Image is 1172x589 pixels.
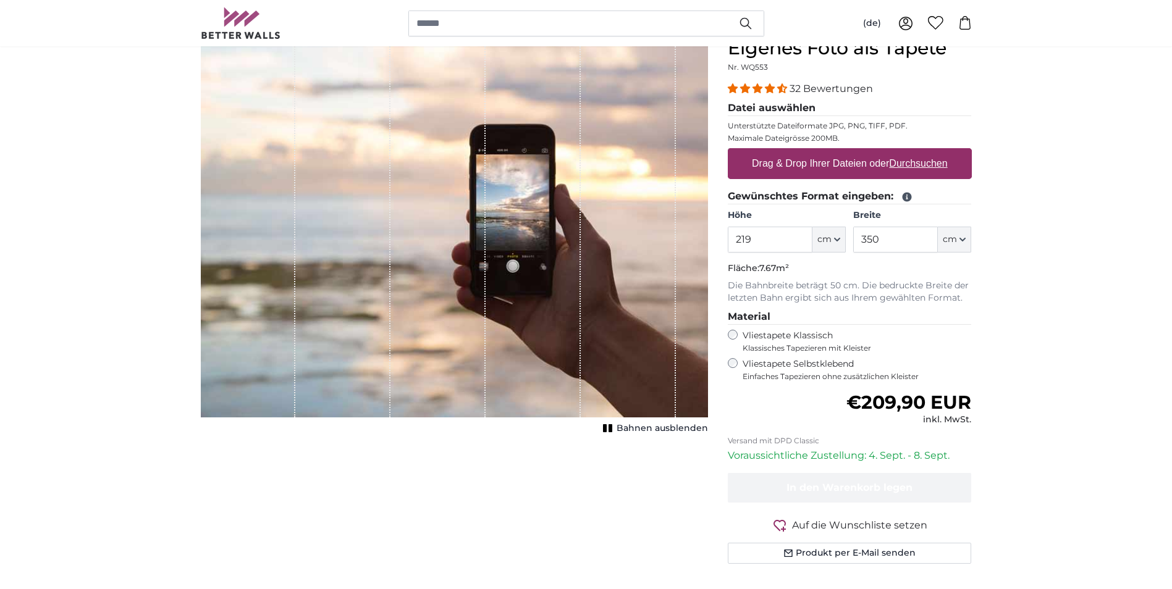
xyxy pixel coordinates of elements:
[728,133,972,143] p: Maximale Dateigrösse 200MB.
[889,158,947,169] u: Durchsuchen
[743,330,961,353] label: Vliestapete Klassisch
[728,37,972,59] h1: Eigenes Foto als Tapete
[728,280,972,304] p: Die Bahnbreite beträgt 50 cm. Die bedruckte Breite der letzten Bahn ergibt sich aus Ihrem gewählt...
[792,518,927,533] span: Auf die Wunschliste setzen
[790,83,873,94] span: 32 Bewertungen
[728,101,972,116] legend: Datei auswählen
[817,233,832,246] span: cm
[743,343,961,353] span: Klassisches Tapezieren mit Kleister
[728,473,972,503] button: In den Warenkorb legen
[846,391,971,414] span: €209,90 EUR
[728,262,972,275] p: Fläche:
[728,189,972,204] legend: Gewünschtes Format eingeben:
[743,372,972,382] span: Einfaches Tapezieren ohne zusätzlichen Kleister
[812,227,846,253] button: cm
[201,37,708,437] div: 1 of 1
[728,543,972,564] button: Produkt per E-Mail senden
[728,436,972,446] p: Versand mit DPD Classic
[201,7,281,39] img: Betterwalls
[786,482,913,493] span: In den Warenkorb legen
[728,62,768,72] span: Nr. WQ553
[759,262,789,274] span: 7.67m²
[728,309,972,325] legend: Material
[599,420,708,437] button: Bahnen ausblenden
[938,227,971,253] button: cm
[728,121,972,131] p: Unterstützte Dateiformate JPG, PNG, TIFF, PDF.
[728,448,972,463] p: Voraussichtliche Zustellung: 4. Sept. - 8. Sept.
[846,414,971,426] div: inkl. MwSt.
[743,358,972,382] label: Vliestapete Selbstklebend
[747,151,953,176] label: Drag & Drop Ihrer Dateien oder
[728,209,846,222] label: Höhe
[853,209,971,222] label: Breite
[617,422,708,435] span: Bahnen ausblenden
[943,233,957,246] span: cm
[728,517,972,533] button: Auf die Wunschliste setzen
[728,83,790,94] span: 4.31 stars
[853,12,891,35] button: (de)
